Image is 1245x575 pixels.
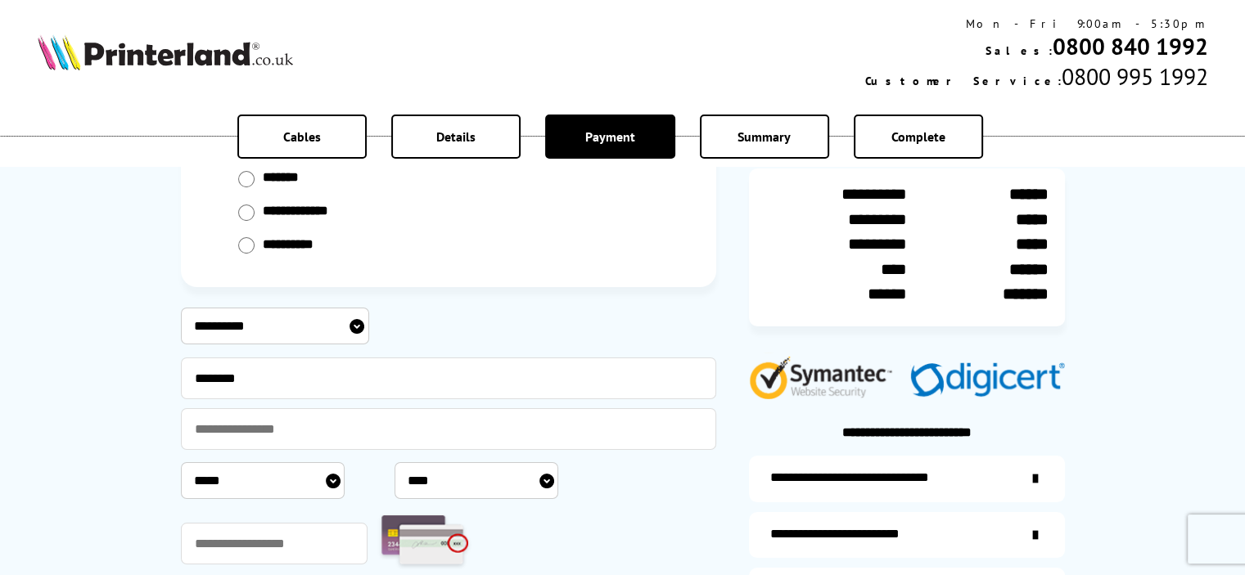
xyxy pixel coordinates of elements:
span: Sales: [985,43,1052,58]
span: Customer Service: [864,74,1061,88]
a: 0800 840 1992 [1052,31,1207,61]
span: 0800 995 1992 [1061,61,1207,92]
span: Complete [891,128,945,145]
img: Printerland Logo [38,34,293,70]
div: Mon - Fri 9:00am - 5:30pm [864,16,1207,31]
span: Cables [283,128,321,145]
span: Summary [738,128,791,145]
a: additional-ink [749,456,1065,502]
a: items-arrive [749,512,1065,559]
span: Payment [585,128,635,145]
span: Details [436,128,476,145]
